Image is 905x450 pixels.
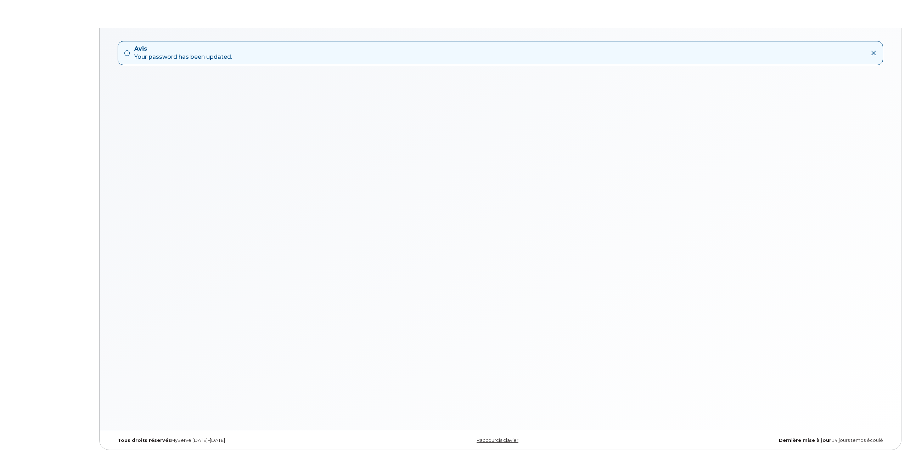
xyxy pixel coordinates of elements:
strong: Tous droits réservés [118,438,171,443]
strong: Avis [134,45,232,53]
strong: Dernière mise à jour [779,438,831,443]
a: Raccourcis clavier [477,438,518,443]
div: Your password has been updated. [134,45,232,61]
div: MyServe [DATE]–[DATE] [112,438,371,443]
div: 14 jours temps écoulé [630,438,888,443]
